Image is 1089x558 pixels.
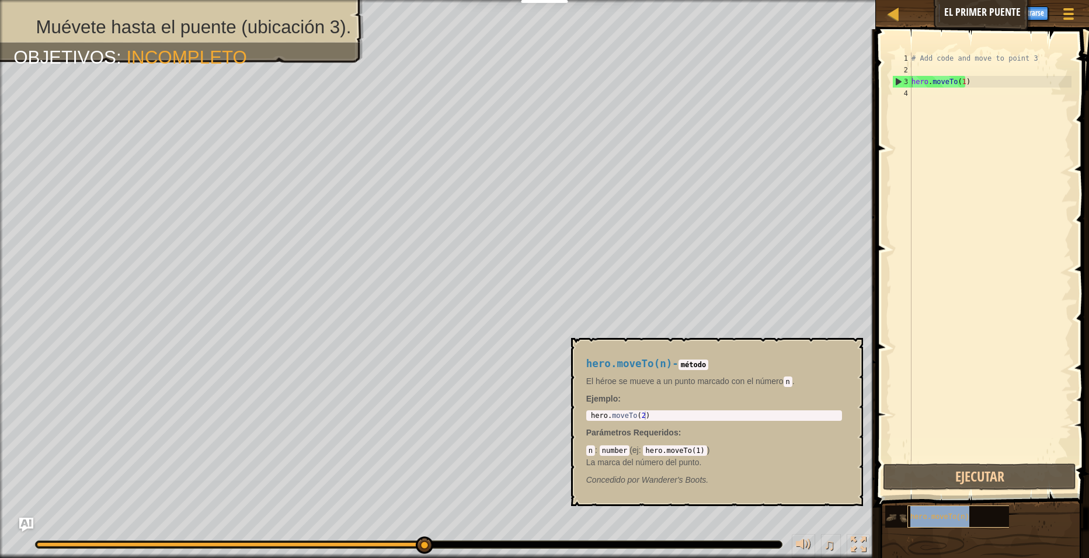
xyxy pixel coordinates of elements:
img: portrait.png [885,507,907,529]
span: Pistas [975,6,996,18]
span: Muévete hasta el puente (ubicación 3). [36,17,352,37]
em: Wanderer's Boots. [586,475,708,484]
span: ♫ [823,536,835,553]
div: 4 [892,88,911,99]
p: El héroe se mueve a un punto marcado con el número . [586,375,842,387]
code: hero.moveTo(1) [643,445,707,456]
span: : [595,445,600,455]
button: ♫ [821,534,841,558]
span: : [679,428,681,437]
span: Parámetros Requeridos [586,428,679,437]
h4: - [586,358,842,369]
button: Mostrar menú de juego [1054,2,1083,30]
div: 3 [893,76,911,88]
span: ej [632,445,639,455]
button: Ajustar el volúmen [792,534,815,558]
button: Ask AI [937,2,969,24]
p: La marca del número del punto. [586,456,842,468]
div: 2 [892,64,911,76]
code: n [586,445,595,456]
span: hero.moveTo(n) [910,513,969,521]
span: Ask AI [943,6,963,18]
span: Objetivos [13,47,116,68]
span: : [116,47,126,68]
li: Muévete hasta el puente (ubicación 3). [13,15,351,41]
div: 1 [892,53,911,64]
strong: : [586,394,621,403]
button: Cambia a pantalla completa. [847,534,870,558]
code: método [679,360,708,370]
code: number [600,445,629,456]
button: Ejecutar [883,463,1076,490]
span: Concedido por [586,475,642,484]
button: Ask AI [19,518,33,532]
div: ( ) [586,444,842,468]
code: n [784,376,792,387]
span: hero.moveTo(n) [586,358,673,369]
span: Ejemplo [586,394,618,403]
span: : [639,445,643,455]
button: Registrarse [1007,6,1048,20]
span: Incompleto [126,47,247,68]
